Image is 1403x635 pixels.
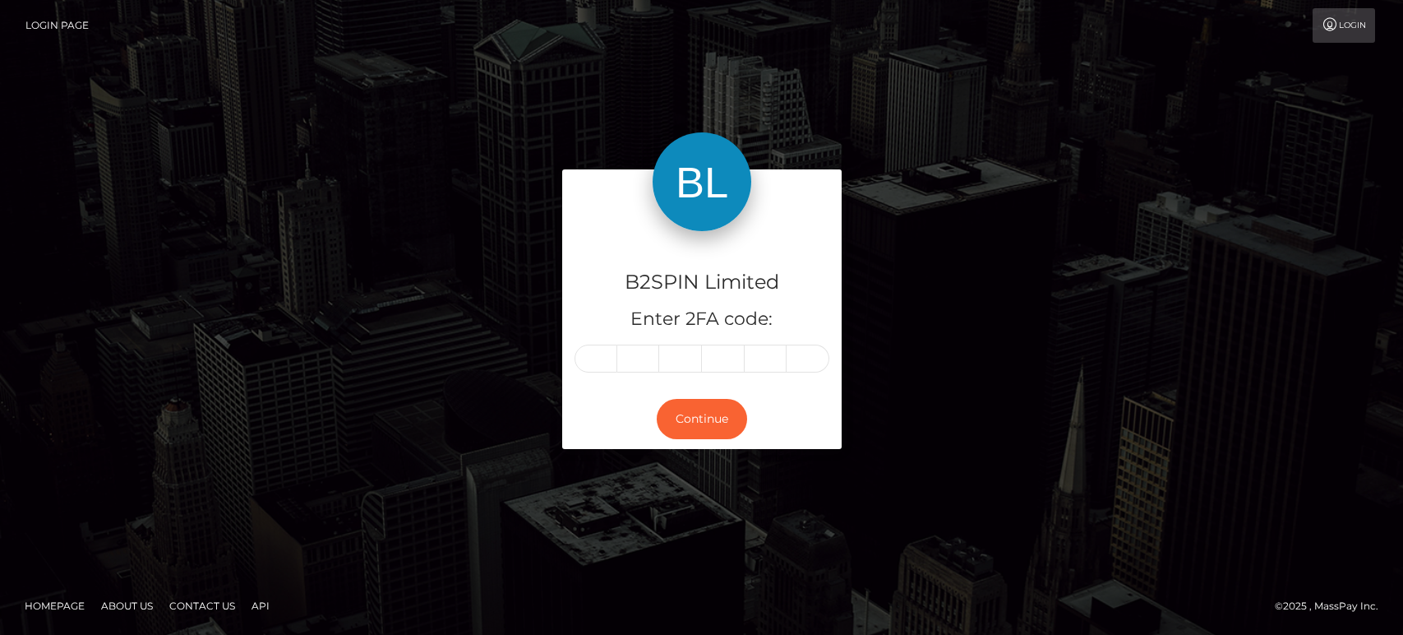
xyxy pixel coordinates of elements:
div: © 2025 , MassPay Inc. [1275,597,1391,615]
a: About Us [95,593,159,619]
a: Login [1313,8,1375,43]
a: Login Page [25,8,89,43]
h4: B2SPIN Limited [575,268,829,297]
button: Continue [657,399,747,439]
a: API [245,593,276,619]
img: B2SPIN Limited [653,132,751,231]
h5: Enter 2FA code: [575,307,829,332]
a: Homepage [18,593,91,619]
a: Contact Us [163,593,242,619]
